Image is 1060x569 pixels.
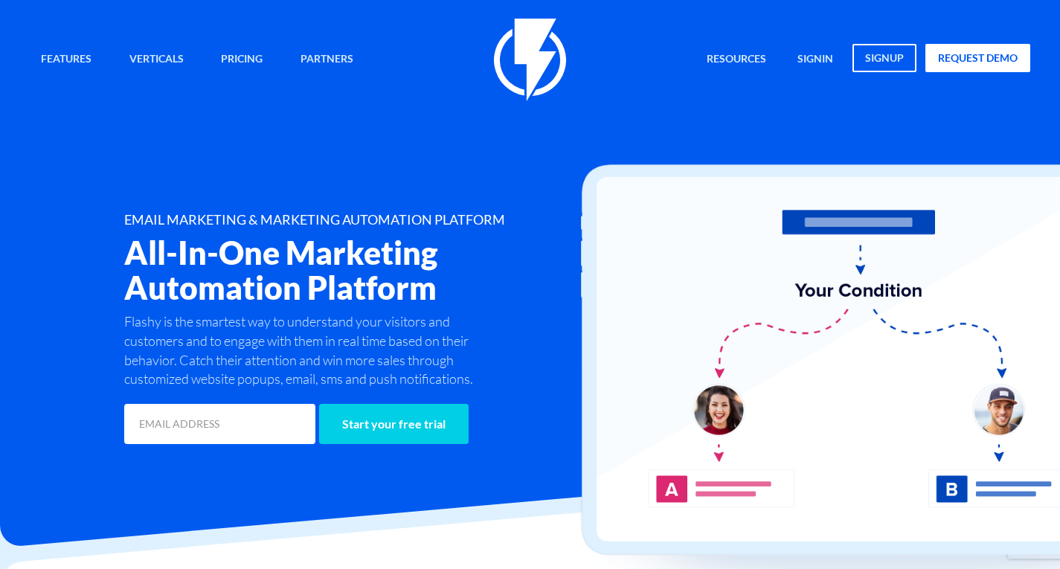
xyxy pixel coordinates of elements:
[30,44,103,76] a: Features
[124,235,603,305] h2: All-In-One Marketing Automation Platform
[118,44,195,76] a: Verticals
[786,44,844,76] a: signin
[124,213,603,228] h1: EMAIL MARKETING & MARKETING AUTOMATION PLATFORM
[319,404,469,444] input: Start your free trial
[210,44,274,76] a: Pricing
[124,312,477,389] p: Flashy is the smartest way to understand your visitors and customers and to engage with them in r...
[925,44,1030,72] a: request demo
[696,44,777,76] a: Resources
[289,44,364,76] a: Partners
[124,404,315,444] input: EMAIL ADDRESS
[852,44,916,72] a: signup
